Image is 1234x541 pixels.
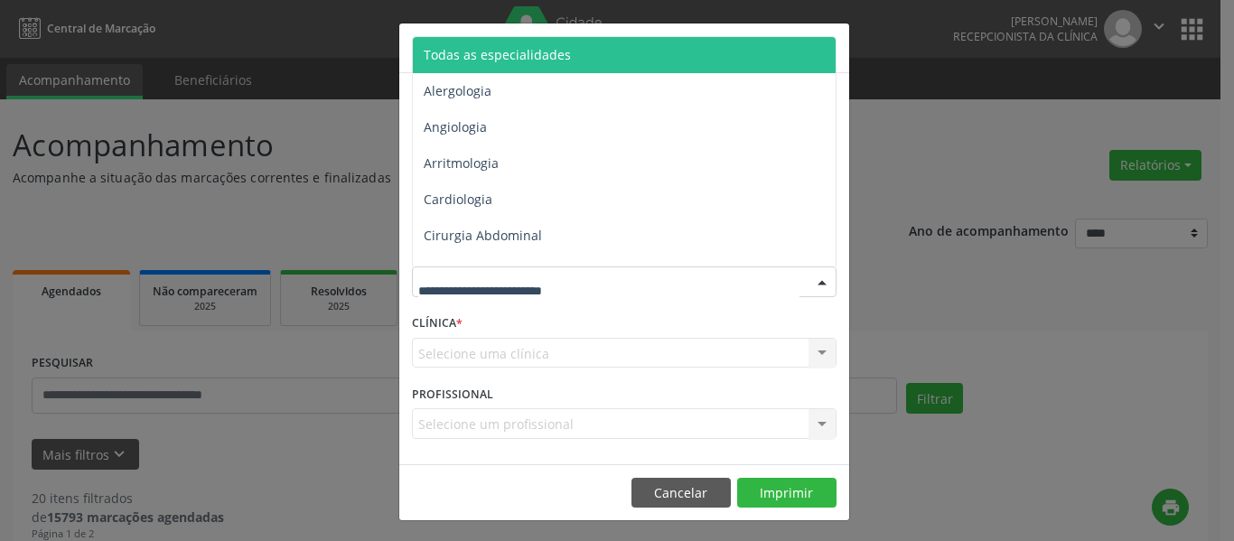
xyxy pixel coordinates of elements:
span: Cardiologia [424,191,492,208]
button: Cancelar [631,478,731,508]
span: Angiologia [424,118,487,135]
span: Alergologia [424,82,491,99]
button: Close [813,23,849,68]
h5: Relatório de agendamentos [412,36,619,60]
span: Arritmologia [424,154,499,172]
span: Cirurgia Abdominal [424,227,542,244]
button: Imprimir [737,478,837,508]
span: Todas as especialidades [424,46,571,63]
span: Cirurgia Bariatrica [424,263,535,280]
label: PROFISSIONAL [412,380,493,408]
label: CLÍNICA [412,310,463,338]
